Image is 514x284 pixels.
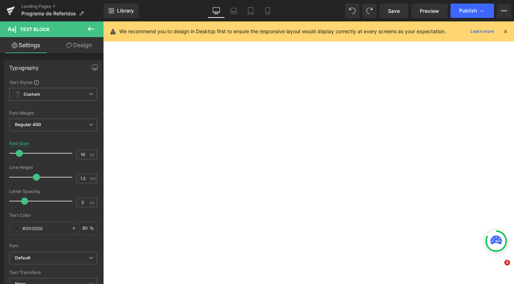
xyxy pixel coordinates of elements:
[362,4,377,18] button: Redo
[9,79,97,85] div: Text Styles
[9,213,97,218] div: Text Color
[9,141,29,146] div: Font Size
[15,122,41,127] b: Regular 400
[21,11,76,16] span: Programa de Referidos
[104,4,139,18] a: New Library
[21,4,104,9] a: Landing Pages
[119,28,446,35] p: We recommend you to design in Desktop first to ensure the responsive layout would display correct...
[9,61,39,71] div: Typography
[468,27,497,36] a: Learn more
[345,4,359,18] button: Undo
[90,152,96,157] span: px
[117,8,134,14] span: Library
[225,4,242,18] a: Laptop
[208,4,225,18] a: Desktop
[9,165,97,170] div: Line Height
[497,4,511,18] button: More
[53,37,105,53] a: Design
[242,4,259,18] a: Tablet
[15,255,30,261] i: Default
[459,8,477,14] span: Publish
[388,7,400,15] span: Save
[9,189,97,194] div: Letter Spacing
[504,260,510,265] span: 2
[22,224,68,232] input: Color
[259,4,276,18] a: Mobile
[9,270,97,275] div: Text Transform
[20,26,50,32] span: Text Block
[90,200,96,205] span: px
[9,111,97,116] div: Font Weight
[80,222,97,235] div: %
[90,176,96,181] span: em
[24,91,40,98] b: Custom
[490,260,507,277] iframe: Intercom live chat
[450,4,494,18] button: Publish
[9,243,97,248] div: Font
[420,7,439,15] span: Preview
[411,4,448,18] a: Preview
